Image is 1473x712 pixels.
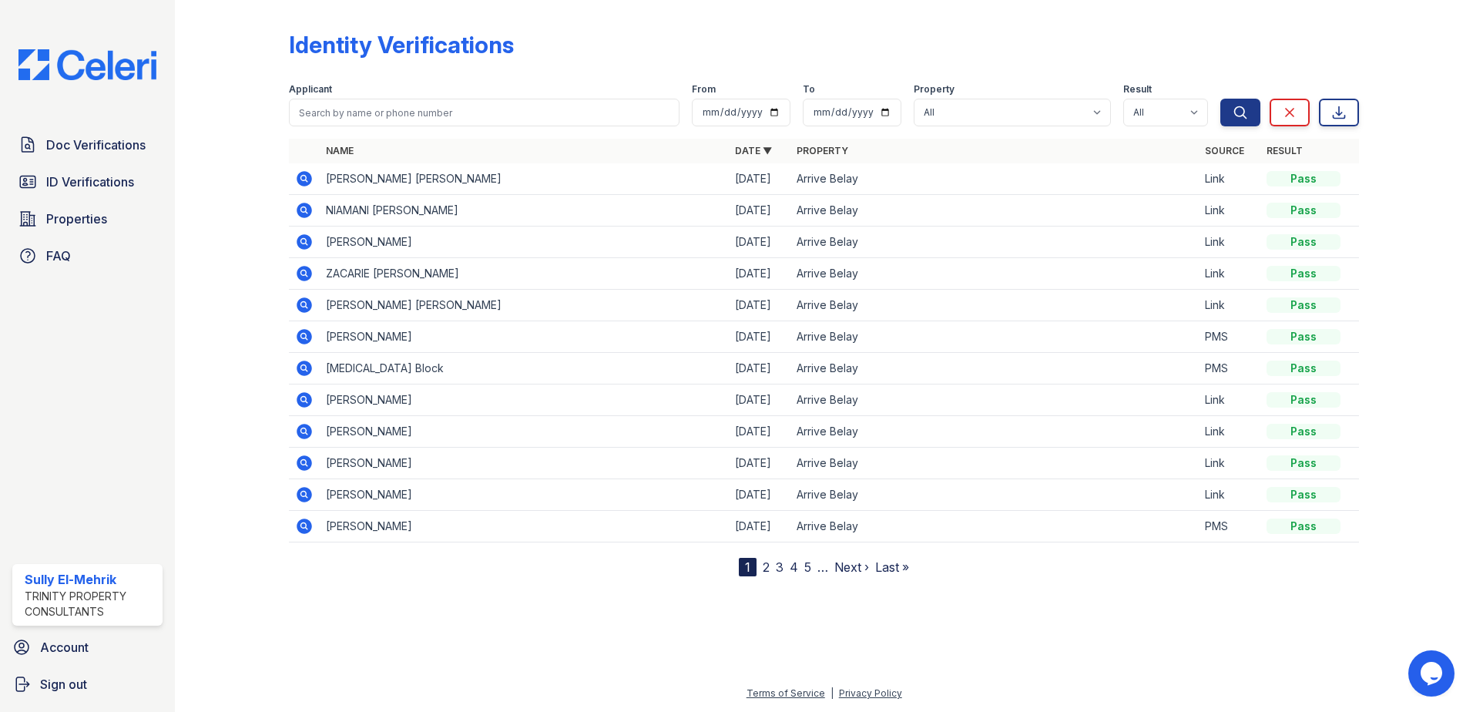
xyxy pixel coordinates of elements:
[830,687,834,699] div: |
[1199,479,1260,511] td: Link
[320,511,729,542] td: [PERSON_NAME]
[6,669,169,700] a: Sign out
[1267,266,1340,281] div: Pass
[790,227,1200,258] td: Arrive Belay
[839,687,902,699] a: Privacy Policy
[1408,650,1458,697] iframe: chat widget
[729,511,790,542] td: [DATE]
[1199,416,1260,448] td: Link
[763,559,770,575] a: 2
[729,195,790,227] td: [DATE]
[25,570,156,589] div: Sully El-Mehrik
[1199,353,1260,385] td: PMS
[320,258,729,290] td: ZACARIE [PERSON_NAME]
[1267,203,1340,218] div: Pass
[729,448,790,479] td: [DATE]
[320,385,729,416] td: [PERSON_NAME]
[320,448,729,479] td: [PERSON_NAME]
[1267,361,1340,376] div: Pass
[790,416,1200,448] td: Arrive Belay
[1205,145,1244,156] a: Source
[289,99,679,126] input: Search by name or phone number
[46,173,134,191] span: ID Verifications
[729,321,790,353] td: [DATE]
[289,31,514,59] div: Identity Verifications
[289,83,332,96] label: Applicant
[790,448,1200,479] td: Arrive Belay
[776,559,783,575] a: 3
[1267,519,1340,534] div: Pass
[1267,234,1340,250] div: Pass
[804,559,811,575] a: 5
[729,163,790,195] td: [DATE]
[320,227,729,258] td: [PERSON_NAME]
[1123,83,1152,96] label: Result
[1199,290,1260,321] td: Link
[790,195,1200,227] td: Arrive Belay
[1267,424,1340,439] div: Pass
[790,353,1200,385] td: Arrive Belay
[1199,448,1260,479] td: Link
[1267,487,1340,502] div: Pass
[1199,258,1260,290] td: Link
[803,83,815,96] label: To
[1267,329,1340,344] div: Pass
[1199,385,1260,416] td: Link
[790,163,1200,195] td: Arrive Belay
[25,589,156,620] div: Trinity Property Consultants
[40,675,87,694] span: Sign out
[46,136,146,154] span: Doc Verifications
[914,83,955,96] label: Property
[1267,145,1303,156] a: Result
[12,166,163,197] a: ID Verifications
[729,385,790,416] td: [DATE]
[320,195,729,227] td: NIAMANI [PERSON_NAME]
[729,353,790,385] td: [DATE]
[320,290,729,321] td: [PERSON_NAME] [PERSON_NAME]
[40,638,89,657] span: Account
[797,145,848,156] a: Property
[12,129,163,160] a: Doc Verifications
[1199,321,1260,353] td: PMS
[729,479,790,511] td: [DATE]
[1199,227,1260,258] td: Link
[739,558,757,576] div: 1
[1199,195,1260,227] td: Link
[6,49,169,80] img: CE_Logo_Blue-a8612792a0a2168367f1c8372b55b34899dd931a85d93a1a3d3e32e68fde9ad4.png
[1267,455,1340,471] div: Pass
[12,203,163,234] a: Properties
[747,687,825,699] a: Terms of Service
[735,145,772,156] a: Date ▼
[1199,163,1260,195] td: Link
[320,479,729,511] td: [PERSON_NAME]
[12,240,163,271] a: FAQ
[1267,171,1340,186] div: Pass
[1267,392,1340,408] div: Pass
[817,558,828,576] span: …
[790,559,798,575] a: 4
[875,559,909,575] a: Last »
[729,290,790,321] td: [DATE]
[790,511,1200,542] td: Arrive Belay
[1199,511,1260,542] td: PMS
[790,385,1200,416] td: Arrive Belay
[1267,297,1340,313] div: Pass
[834,559,869,575] a: Next ›
[46,247,71,265] span: FAQ
[326,145,354,156] a: Name
[729,416,790,448] td: [DATE]
[790,321,1200,353] td: Arrive Belay
[320,321,729,353] td: [PERSON_NAME]
[46,210,107,228] span: Properties
[320,353,729,385] td: [MEDICAL_DATA] Block
[692,83,716,96] label: From
[6,632,169,663] a: Account
[320,163,729,195] td: [PERSON_NAME] [PERSON_NAME]
[790,258,1200,290] td: Arrive Belay
[790,479,1200,511] td: Arrive Belay
[729,258,790,290] td: [DATE]
[729,227,790,258] td: [DATE]
[790,290,1200,321] td: Arrive Belay
[320,416,729,448] td: [PERSON_NAME]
